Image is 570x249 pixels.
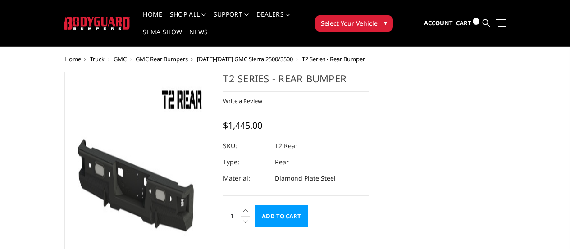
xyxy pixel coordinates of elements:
[223,138,268,154] dt: SKU:
[424,11,453,36] a: Account
[189,29,208,46] a: News
[223,154,268,170] dt: Type:
[143,29,182,46] a: SEMA Show
[143,11,162,29] a: Home
[302,55,365,63] span: T2 Series - Rear Bumper
[136,55,188,63] a: GMC Rear Bumpers
[64,17,131,30] img: BODYGUARD BUMPERS
[315,15,393,32] button: Select Your Vehicle
[321,18,378,28] span: Select Your Vehicle
[275,154,289,170] dd: Rear
[170,11,206,29] a: shop all
[456,19,471,27] span: Cart
[90,55,105,63] a: Truck
[275,138,298,154] dd: T2 Rear
[64,55,81,63] a: Home
[223,170,268,186] dt: Material:
[256,11,291,29] a: Dealers
[114,55,127,63] a: GMC
[223,72,369,92] h1: T2 Series - Rear Bumper
[223,97,262,105] a: Write a Review
[275,170,336,186] dd: Diamond Plate Steel
[456,11,479,36] a: Cart
[223,119,262,131] span: $1,445.00
[197,55,293,63] a: [DATE]-[DATE] GMC Sierra 2500/3500
[424,19,453,27] span: Account
[214,11,249,29] a: Support
[255,205,308,227] input: Add to Cart
[384,18,387,27] span: ▾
